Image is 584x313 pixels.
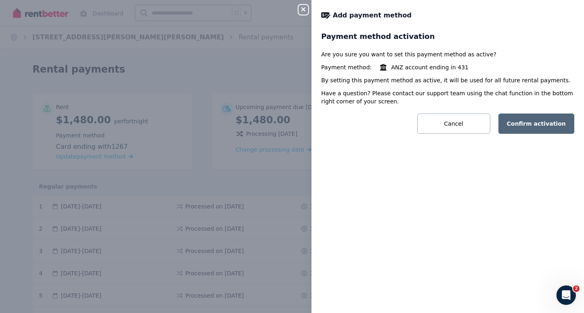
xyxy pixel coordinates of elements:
button: Confirm activation [498,114,575,134]
button: Cancel [417,114,490,134]
p: By setting this payment method as active, it will be used for all future rental payments. [321,76,574,84]
iframe: Intercom live chat [556,285,576,305]
span: ANZ account ending in 431 [391,63,469,71]
span: Add payment method [333,11,412,20]
span: 2 [573,285,580,292]
p: Are you sure you want to set this payment method as active? [321,50,574,58]
h3: Payment method activation [321,31,574,42]
p: Have a question? Please contact our support team using the chat function in the bottom right corn... [321,89,574,105]
span: Payment method: [321,63,372,71]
